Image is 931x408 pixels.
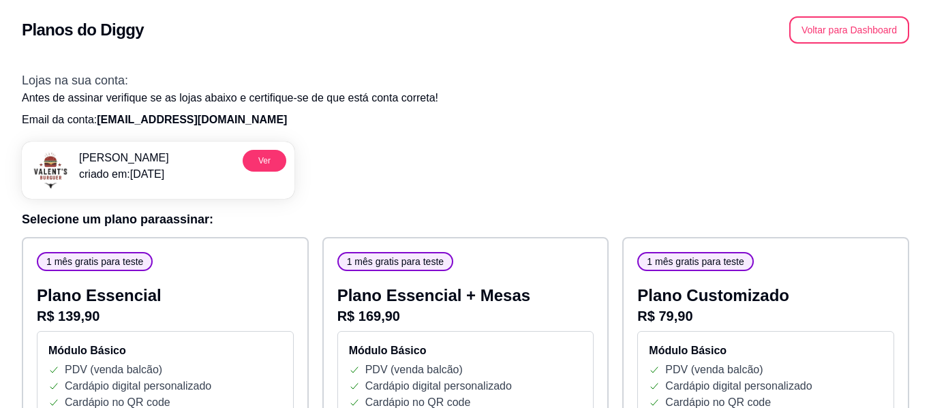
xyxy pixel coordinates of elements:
[41,255,149,268] span: 1 mês gratis para teste
[22,112,909,128] p: Email da conta:
[65,362,162,378] p: PDV (venda balcão)
[22,142,294,199] a: menu logo[PERSON_NAME]criado em:[DATE]Ver
[243,150,286,172] button: Ver
[48,343,282,359] h4: Módulo Básico
[649,343,883,359] h4: Módulo Básico
[30,150,71,191] img: menu logo
[637,285,894,307] p: Plano Customizado
[37,285,294,307] p: Plano Essencial
[665,378,812,394] p: Cardápio digital personalizado
[79,150,169,166] p: [PERSON_NAME]
[365,362,463,378] p: PDV (venda balcão)
[337,307,594,326] p: R$ 169,90
[22,19,144,41] h2: Planos do Diggy
[22,90,909,106] p: Antes de assinar verifique se as lojas abaixo e certifique-se de que está conta correta!
[349,343,583,359] h4: Módulo Básico
[789,24,909,35] a: Voltar para Dashboard
[97,114,287,125] span: [EMAIL_ADDRESS][DOMAIN_NAME]
[665,362,763,378] p: PDV (venda balcão)
[337,285,594,307] p: Plano Essencial + Mesas
[79,166,169,183] p: criado em: [DATE]
[22,71,909,90] h3: Lojas na sua conta:
[341,255,449,268] span: 1 mês gratis para teste
[37,307,294,326] p: R$ 139,90
[637,307,894,326] p: R$ 79,90
[65,378,211,394] p: Cardápio digital personalizado
[365,378,512,394] p: Cardápio digital personalizado
[641,255,749,268] span: 1 mês gratis para teste
[22,210,909,229] h3: Selecione um plano para assinar :
[789,16,909,44] button: Voltar para Dashboard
